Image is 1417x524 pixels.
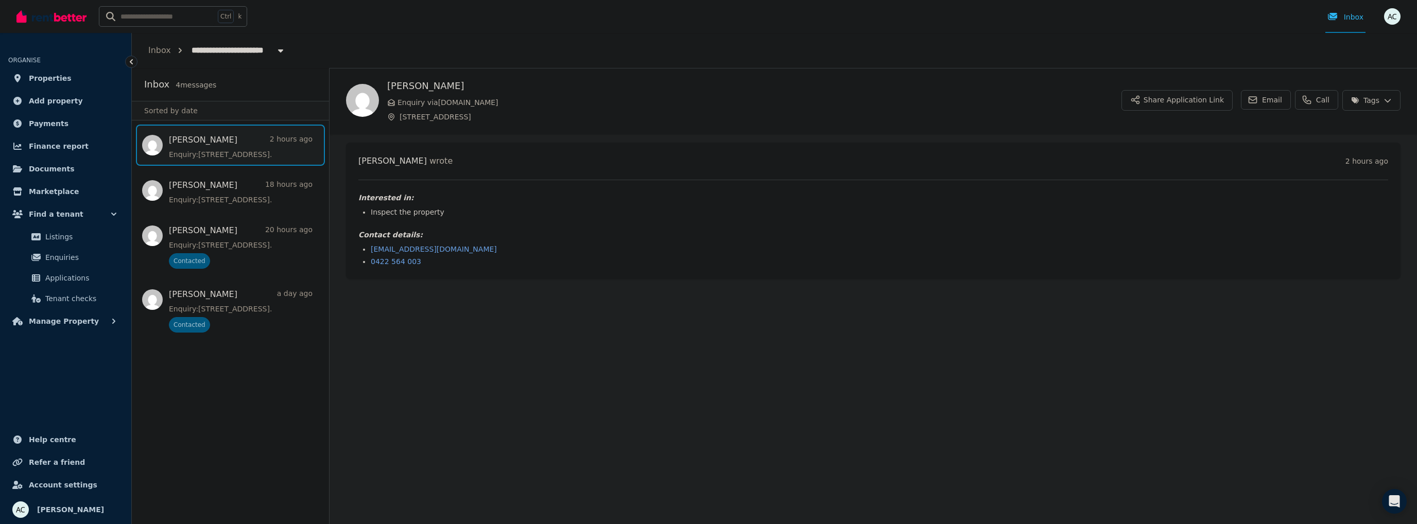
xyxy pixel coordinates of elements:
span: Find a tenant [29,208,83,220]
span: [PERSON_NAME] [37,503,104,516]
span: Finance report [29,140,89,152]
a: Enquiries [12,247,119,268]
a: Account settings [8,475,123,495]
span: Account settings [29,479,97,491]
div: Inbox [1327,12,1363,22]
span: Call [1316,95,1329,105]
a: Add property [8,91,123,111]
h2: Inbox [144,77,169,92]
a: Documents [8,159,123,179]
a: Help centre [8,429,123,450]
a: Email [1241,90,1291,110]
img: RentBetter [16,9,87,24]
time: 2 hours ago [1345,157,1388,165]
button: Share Application Link [1121,90,1233,111]
span: Refer a friend [29,456,85,468]
a: [PERSON_NAME]2 hours agoEnquiry:[STREET_ADDRESS]. [169,134,313,160]
li: Inspect the property [371,207,1388,217]
a: Listings [12,226,119,247]
a: Finance report [8,136,123,156]
h4: Contact details: [358,230,1388,240]
span: Tags [1351,95,1379,106]
span: [STREET_ADDRESS] [400,112,1121,122]
span: Applications [45,272,115,284]
a: [EMAIL_ADDRESS][DOMAIN_NAME] [371,245,497,253]
a: [PERSON_NAME]20 hours agoEnquiry:[STREET_ADDRESS].Contacted [169,224,313,269]
span: Listings [45,231,115,243]
img: Alister Cole [12,501,29,518]
span: k [238,12,241,21]
a: Call [1295,90,1338,110]
a: Marketplace [8,181,123,202]
nav: Message list [132,120,329,343]
span: Marketplace [29,185,79,198]
a: 0422 564 003 [371,257,421,266]
a: [PERSON_NAME]a day agoEnquiry:[STREET_ADDRESS].Contacted [169,288,313,333]
span: Documents [29,163,75,175]
img: Alister Cole [1384,8,1401,25]
span: Email [1262,95,1282,105]
span: Add property [29,95,83,107]
a: Properties [8,68,123,89]
span: Ctrl [218,10,234,23]
a: Payments [8,113,123,134]
span: wrote [429,156,453,166]
span: Payments [29,117,68,130]
span: ORGANISE [8,57,41,64]
img: Marcie [346,84,379,117]
button: Tags [1342,90,1401,111]
span: [PERSON_NAME] [358,156,427,166]
a: [PERSON_NAME]18 hours agoEnquiry:[STREET_ADDRESS]. [169,179,313,205]
a: Inbox [148,45,171,55]
span: Tenant checks [45,292,115,305]
div: Open Intercom Messenger [1382,489,1407,514]
span: Enquiry via [DOMAIN_NAME] [398,97,1121,108]
a: Applications [12,268,119,288]
a: Tenant checks [12,288,119,309]
a: Refer a friend [8,452,123,473]
button: Manage Property [8,311,123,331]
span: Manage Property [29,315,99,327]
span: Properties [29,72,72,84]
h4: Interested in: [358,193,1388,203]
div: Sorted by date [132,101,329,120]
span: 4 message s [176,81,216,89]
span: Enquiries [45,251,115,264]
button: Find a tenant [8,204,123,224]
nav: Breadcrumb [132,33,302,68]
h1: [PERSON_NAME] [387,79,1121,93]
span: Help centre [29,433,76,446]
